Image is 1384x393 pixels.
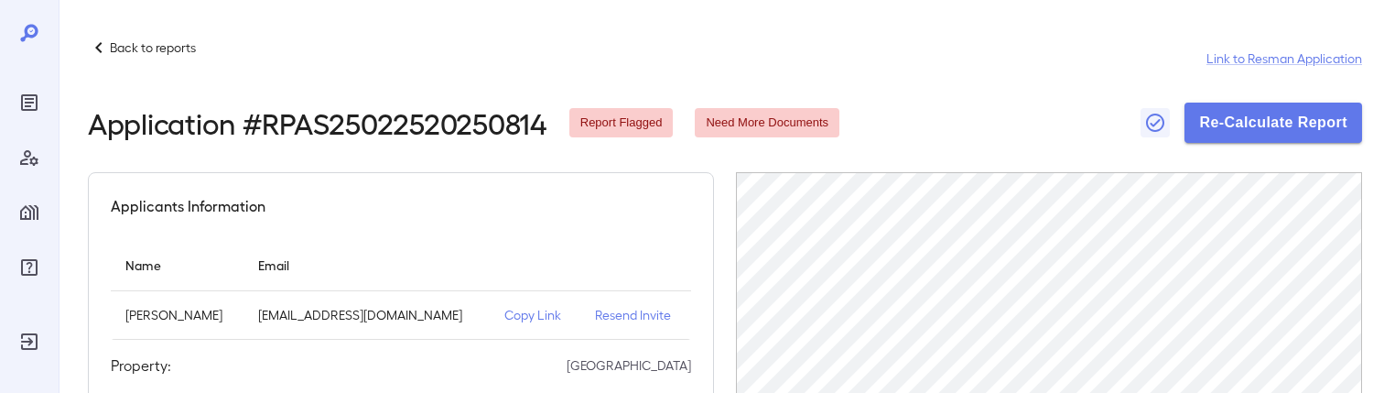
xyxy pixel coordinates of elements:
[1184,103,1362,143] button: Re-Calculate Report
[1206,49,1362,68] a: Link to Resman Application
[15,198,44,227] div: Manage Properties
[243,239,490,291] th: Email
[567,356,691,375] p: [GEOGRAPHIC_DATA]
[110,38,196,57] p: Back to reports
[111,355,171,377] h5: Property:
[111,239,243,291] th: Name
[1141,108,1170,137] button: Close Report
[15,253,44,282] div: FAQ
[88,106,547,139] h2: Application # RPAS25022520250814
[695,115,839,132] span: Need More Documents
[125,306,229,324] p: [PERSON_NAME]
[15,88,44,117] div: Reports
[569,115,674,132] span: Report Flagged
[504,306,566,324] p: Copy Link
[258,306,475,324] p: [EMAIL_ADDRESS][DOMAIN_NAME]
[595,306,676,324] p: Resend Invite
[111,239,691,340] table: simple table
[15,327,44,356] div: Log Out
[15,143,44,172] div: Manage Users
[111,195,265,217] h5: Applicants Information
